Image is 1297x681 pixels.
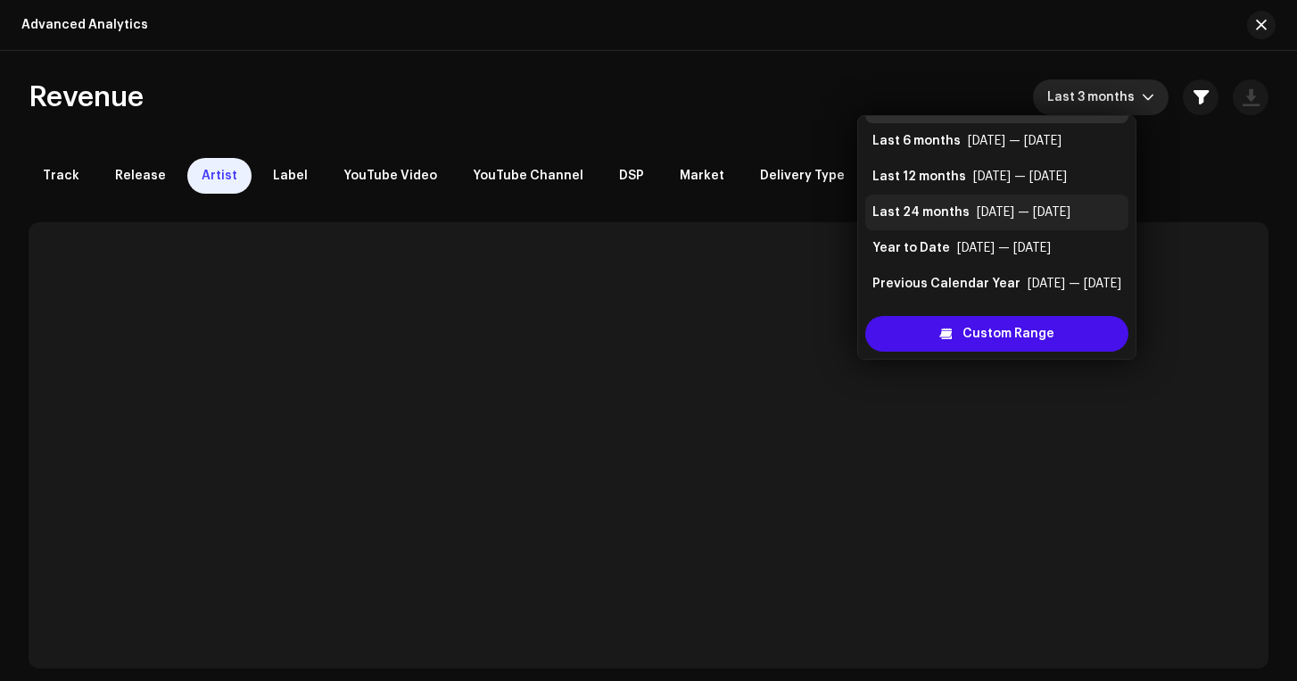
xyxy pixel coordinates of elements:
div: Year to Date [872,239,950,257]
span: Label [273,169,308,183]
div: Last 6 months [872,132,961,150]
span: DSP [619,169,644,183]
div: [DATE] — [DATE] [1028,275,1121,293]
span: Last 3 months [1047,79,1142,115]
li: Last 12 months [865,159,1128,195]
div: [DATE] — [DATE] [968,132,1062,150]
span: Delivery Type [760,169,845,183]
div: [DATE] — [DATE] [957,239,1051,257]
span: YouTube Channel [473,169,583,183]
span: Custom Range [962,316,1054,352]
li: Last 6 months [865,123,1128,159]
li: Year to Date [865,230,1128,266]
div: [DATE] — [DATE] [977,203,1070,221]
div: Last 12 months [872,168,966,186]
li: Previous Calendar Year [865,266,1128,302]
div: Previous Calendar Year [872,275,1020,293]
div: Last 24 months [872,203,970,221]
span: Market [680,169,724,183]
div: dropdown trigger [1142,79,1154,115]
ul: Option List [858,80,1136,309]
li: Last 24 months [865,195,1128,230]
span: YouTube Video [343,169,437,183]
div: [DATE] — [DATE] [973,168,1067,186]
